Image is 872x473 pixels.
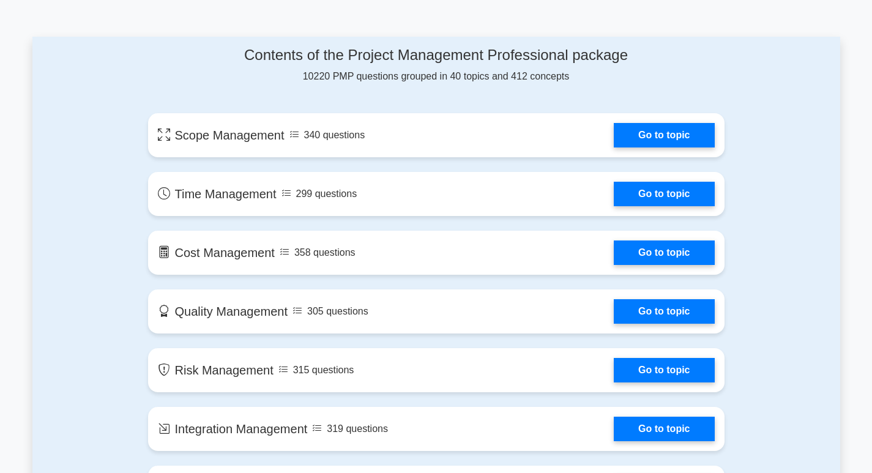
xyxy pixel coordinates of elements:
div: 10220 PMP questions grouped in 40 topics and 412 concepts [148,47,725,84]
a: Go to topic [614,299,714,324]
a: Go to topic [614,240,714,265]
a: Go to topic [614,358,714,382]
a: Go to topic [614,123,714,147]
a: Go to topic [614,182,714,206]
a: Go to topic [614,417,714,441]
h4: Contents of the Project Management Professional package [148,47,725,64]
